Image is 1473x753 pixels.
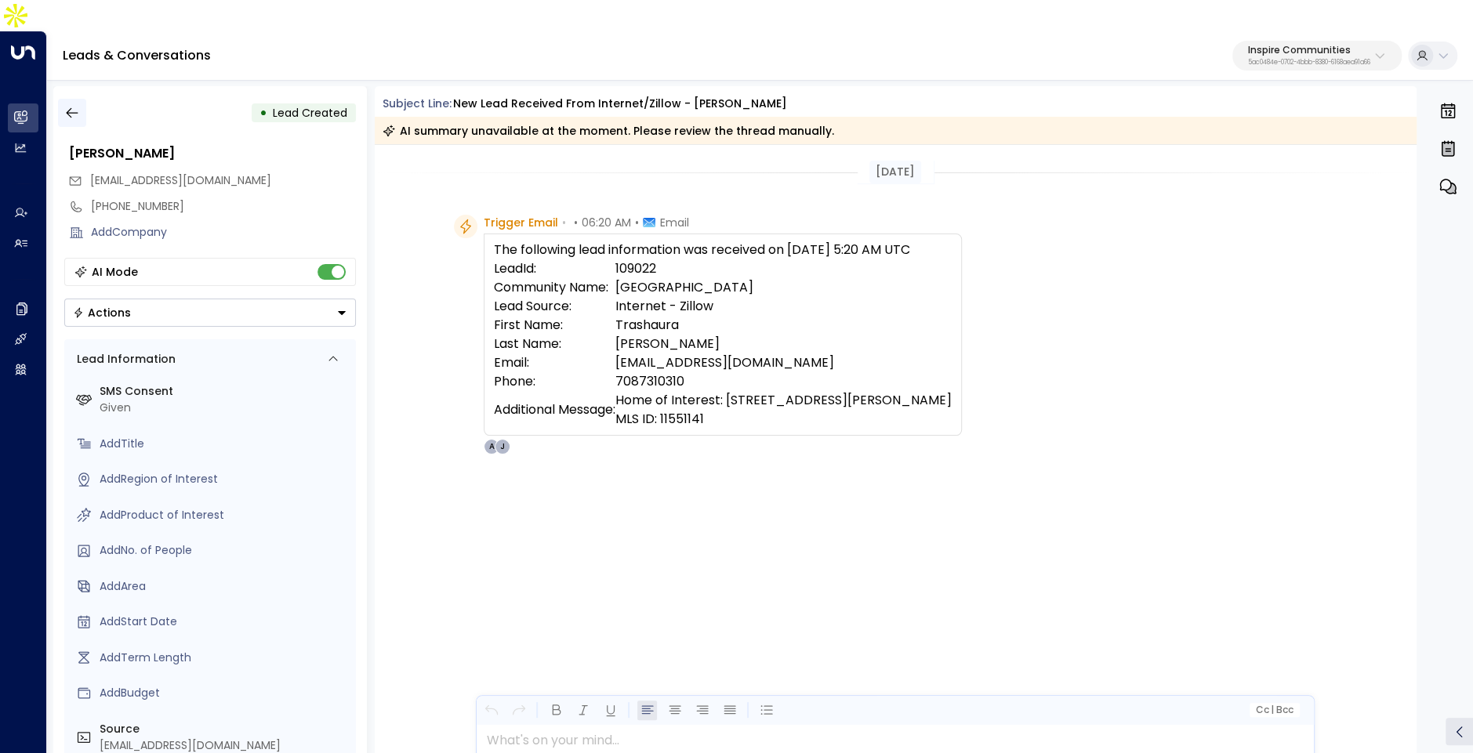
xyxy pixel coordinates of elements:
div: Actions [73,306,131,320]
span: Email [660,215,689,230]
label: SMS Consent [100,383,350,400]
span: trashaura@gmail.com [90,172,271,189]
td: [EMAIL_ADDRESS][DOMAIN_NAME] [615,353,952,372]
div: [DATE] [869,161,921,183]
td: First Name: [494,316,615,335]
span: [EMAIL_ADDRESS][DOMAIN_NAME] [90,172,271,188]
div: AddTitle [100,436,350,452]
div: AI Mode [92,264,138,280]
div: AddProduct of Interest [100,507,350,523]
div: J [495,439,510,454]
label: Source [100,721,350,737]
span: • [635,215,639,230]
span: Lead Created [273,105,347,121]
td: Phone: [494,372,615,391]
div: A [484,439,499,454]
div: Given [100,400,350,416]
td: 7087310310 [615,372,952,391]
button: Redo [509,701,528,720]
span: Subject Line: [383,96,452,111]
span: | [1271,704,1274,715]
td: [GEOGRAPHIC_DATA] [615,278,952,297]
p: Inspire Communities [1248,45,1370,55]
div: AddStart Date [100,614,350,630]
div: AI summary unavailable at the moment. Please review the thread manually. [383,123,834,139]
td: Internet - Zillow [615,297,952,316]
div: AddRegion of Interest [100,471,350,487]
button: Cc|Bcc [1250,703,1300,718]
p: 5ac0484e-0702-4bbb-8380-6168aea91a66 [1248,60,1370,66]
td: Additional Message: [494,391,615,429]
button: Undo [481,701,501,720]
td: Trashaura [615,316,952,335]
span: 06:20 AM [582,215,631,230]
div: [PHONE_NUMBER] [91,198,356,215]
div: Lead Information [71,351,176,367]
div: New Lead Received From Internet/Zillow - [PERSON_NAME] [453,96,787,112]
div: AddCompany [91,224,356,241]
a: Leads & Conversations [63,46,211,64]
td: LeadId: [494,259,615,278]
span: Cc Bcc [1256,704,1293,715]
td: 109022 [615,259,952,278]
td: Email: [494,353,615,372]
td: Lead Source: [494,297,615,316]
button: Inspire Communities5ac0484e-0702-4bbb-8380-6168aea91a66 [1232,41,1402,71]
div: The following lead information was received on [DATE] 5:20 AM UTC [494,241,952,429]
span: • [574,215,578,230]
td: Last Name: [494,335,615,353]
div: • [259,99,267,127]
div: [PERSON_NAME] [69,144,356,163]
td: [PERSON_NAME] [615,335,952,353]
div: AddArea [100,578,350,595]
div: Button group with a nested menu [64,299,356,327]
td: Home of Interest: [STREET_ADDRESS][PERSON_NAME] MLS ID: 11551141 [615,391,952,429]
span: • [562,215,566,230]
button: Actions [64,299,356,327]
div: AddTerm Length [100,650,350,666]
td: Community Name: [494,278,615,297]
div: AddNo. of People [100,542,350,559]
span: Trigger Email [484,215,558,230]
div: AddBudget [100,685,350,701]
